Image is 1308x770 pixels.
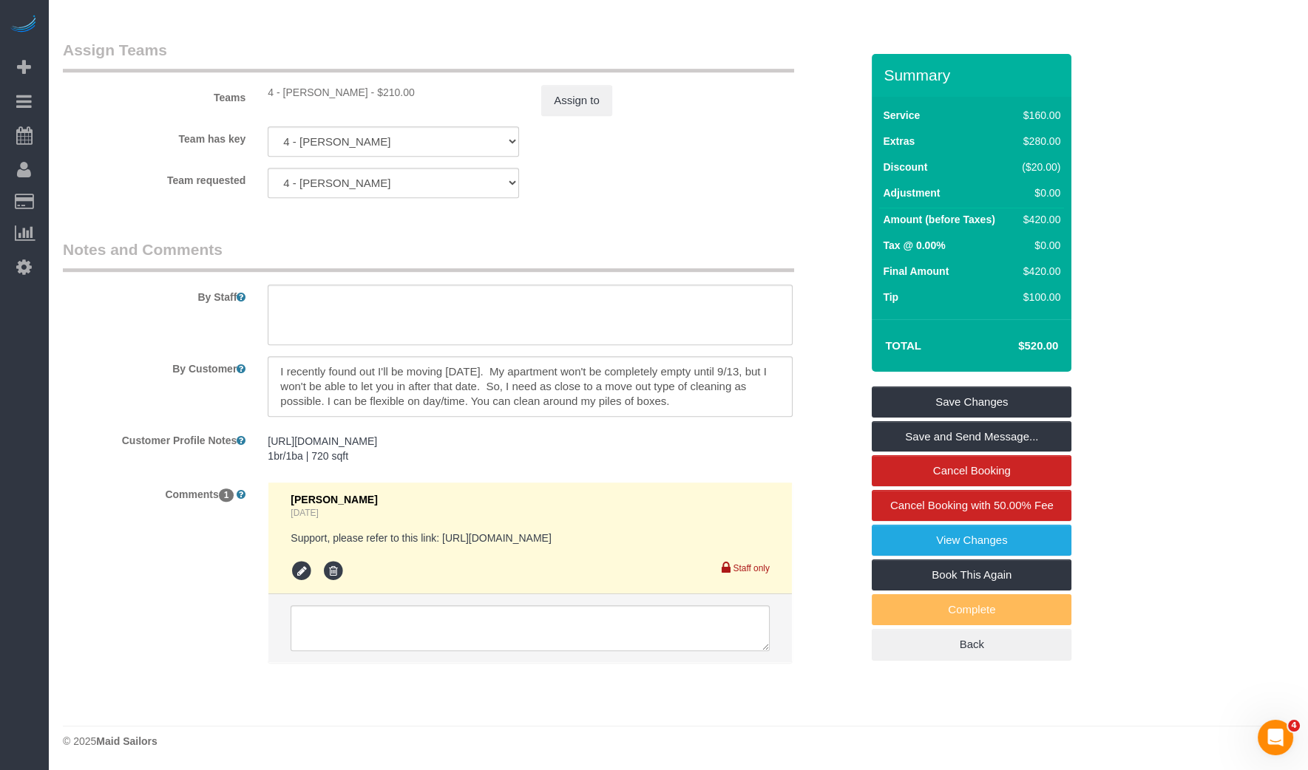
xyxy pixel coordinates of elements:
[733,563,770,573] small: Staff only
[52,482,257,502] label: Comments
[52,285,257,304] label: By Staff
[52,126,257,146] label: Team has key
[1017,264,1061,279] div: $420.00
[872,455,1071,486] a: Cancel Booking
[883,212,994,227] label: Amount (before Taxes)
[63,39,794,72] legend: Assign Teams
[268,85,519,100] div: 1 hour x $210.00/hour
[883,134,915,149] label: Extras
[52,85,257,105] label: Teams
[883,264,949,279] label: Final Amount
[872,421,1071,452] a: Save and Send Message...
[872,386,1071,418] a: Save Changes
[1017,134,1061,149] div: $280.00
[1017,185,1061,200] div: $0.00
[219,488,234,502] span: 1
[883,108,920,123] label: Service
[63,734,1293,749] div: © 2025
[1017,212,1061,227] div: $420.00
[63,239,794,272] legend: Notes and Comments
[52,428,257,448] label: Customer Profile Notes
[541,85,612,116] button: Assign to
[291,531,770,545] pre: Support, please refer to this link: [URL][DOMAIN_NAME]
[9,15,38,35] img: Automaid Logo
[872,490,1071,521] a: Cancel Booking with 50.00% Fee
[885,339,921,352] strong: Total
[1017,108,1061,123] div: $160.00
[52,356,257,376] label: By Customer
[291,508,318,518] a: [DATE]
[1258,720,1293,755] iframe: Intercom live chat
[872,525,1071,556] a: View Changes
[1017,290,1061,304] div: $100.00
[52,168,257,188] label: Team requested
[890,499,1054,511] span: Cancel Booking with 50.00% Fee
[1017,160,1061,174] div: ($20.00)
[872,629,1071,660] a: Back
[1017,238,1061,253] div: $0.00
[872,559,1071,590] a: Book This Again
[883,238,945,253] label: Tax @ 0.00%
[883,290,898,304] label: Tip
[96,735,157,747] strong: Maid Sailors
[883,160,927,174] label: Discount
[883,185,940,200] label: Adjustment
[884,67,1064,84] h3: Summary
[1288,720,1300,732] span: 4
[974,340,1058,352] h4: $520.00
[291,494,377,505] span: [PERSON_NAME]
[268,434,793,463] pre: [URL][DOMAIN_NAME] 1br/1ba | 720 sqft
